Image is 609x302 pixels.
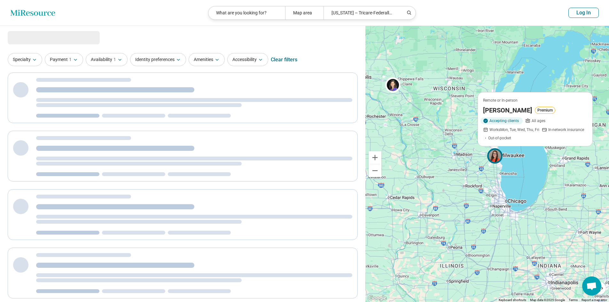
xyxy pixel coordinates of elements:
button: Accessibility [227,53,268,66]
span: All ages [532,118,545,124]
button: Availability1 [86,53,128,66]
h3: [PERSON_NAME] [483,106,532,115]
button: Amenities [189,53,225,66]
span: Map data ©2025 Google [530,298,565,302]
div: Clear filters [271,52,297,67]
span: Works Mon, Tue, Wed, Thu, Fri [489,127,539,133]
div: Map area [285,6,324,19]
span: 1 [113,56,116,63]
p: Remote or In-person [483,97,518,103]
button: Payment1 [45,53,83,66]
a: Report a map error [582,298,607,302]
button: Log In [568,8,599,18]
button: Specialty [8,53,42,66]
button: Identity preferences [130,53,186,66]
button: Zoom in [369,151,381,164]
span: Out-of-pocket [488,135,511,141]
span: In-network insurance [548,127,584,133]
div: [US_STATE] – Tricare-Federally Funded [324,6,400,19]
div: Accepting clients [480,117,523,124]
a: Terms (opens in new tab) [569,298,578,302]
span: Loading... [8,31,61,44]
button: Premium [535,107,555,114]
button: Zoom out [369,164,381,177]
div: Open chat [582,276,601,296]
div: What are you looking for? [208,6,285,19]
span: 1 [69,56,72,63]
